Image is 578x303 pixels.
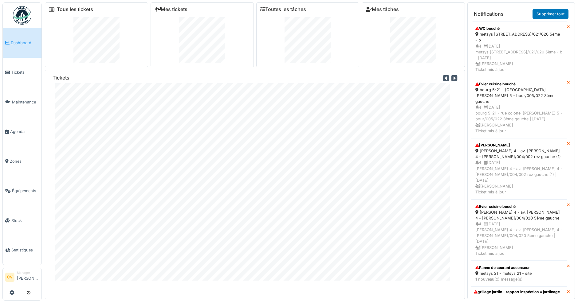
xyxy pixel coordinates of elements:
[11,247,39,253] span: Statistiques
[471,200,567,261] a: Evier cuisine bouché [PERSON_NAME] 4 - av. [PERSON_NAME] 4 - [PERSON_NAME]/004/020 5ème gauche 4 ...
[471,138,567,200] a: [PERSON_NAME] [PERSON_NAME] 4 - av. [PERSON_NAME] 4 - [PERSON_NAME]/004/002 rez gauche (1) 4 |[DA...
[475,204,563,209] div: Evier cuisine bouché
[475,31,563,43] div: metsys [STREET_ADDRESS]/021/020 5ème - b
[17,270,39,284] li: [PERSON_NAME]
[260,6,306,12] a: Toutes les tâches
[475,221,563,256] div: 4 | [DATE] [PERSON_NAME] 4 - av. [PERSON_NAME] 4 - [PERSON_NAME]/004/020 5ème gauche | [DATE] [PE...
[474,11,504,17] h6: Notifications
[475,142,563,148] div: [PERSON_NAME]
[475,148,563,160] div: [PERSON_NAME] 4 - av. [PERSON_NAME] 4 - [PERSON_NAME]/004/002 rez gauche (1)
[475,104,563,134] div: 4 | [DATE] bourg 5-21 - rue colonel [PERSON_NAME] 5 - bour/005/022 3ème gauche | [DATE] [PERSON_N...
[11,218,39,223] span: Stock
[12,188,39,194] span: Équipements
[5,270,39,285] a: CV Manager[PERSON_NAME]
[366,6,399,12] a: Mes tâches
[11,40,39,46] span: Dashboard
[533,9,568,19] a: Supprimer tout
[3,28,41,58] a: Dashboard
[475,160,563,195] div: 4 | [DATE] [PERSON_NAME] 4 - av. [PERSON_NAME] 4 - [PERSON_NAME]/004/002 rez gauche (1) | [DATE] ...
[475,265,563,270] div: Panne de courant ascenseur
[10,129,39,134] span: Agenda
[471,261,567,286] a: Panne de courant ascenseur metsys 21 - metsys 21 - site 1 nouveau(x) message(s)
[475,43,563,73] div: 4 | [DATE] metsys [STREET_ADDRESS]/021/020 5ème - b | [DATE] [PERSON_NAME] Ticket mis à jour
[474,289,560,295] div: grillage jardin - rapport inspéction = jardinage
[3,235,41,265] a: Statistiques
[10,158,39,164] span: Zones
[57,6,93,12] a: Tous les tickets
[475,209,563,221] div: [PERSON_NAME] 4 - av. [PERSON_NAME] 4 - [PERSON_NAME]/004/020 5ème gauche
[5,273,14,282] li: CV
[13,6,31,25] img: Badge_color-CXgf-gQk.svg
[11,69,39,75] span: Tickets
[3,146,41,176] a: Zones
[475,26,563,31] div: WC bouché
[471,77,567,138] a: Evier cuisine bouché bourg 5-21 - [GEOGRAPHIC_DATA][PERSON_NAME] 5 - bour/005/022 3ème gauche 4 |...
[3,58,41,87] a: Tickets
[12,99,39,105] span: Maintenance
[3,176,41,206] a: Équipements
[475,87,563,105] div: bourg 5-21 - [GEOGRAPHIC_DATA][PERSON_NAME] 5 - bour/005/022 3ème gauche
[475,81,563,87] div: Evier cuisine bouché
[475,276,563,282] div: 1 nouveau(x) message(s)
[155,6,187,12] a: Mes tickets
[471,21,567,77] a: WC bouché metsys [STREET_ADDRESS]/021/020 5ème - b 4 |[DATE]metsys [STREET_ADDRESS]/021/020 5ème ...
[53,75,69,81] h6: Tickets
[17,270,39,275] div: Manager
[3,117,41,147] a: Agenda
[3,87,41,117] a: Maintenance
[475,270,563,276] div: metsys 21 - metsys 21 - site
[3,206,41,235] a: Stock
